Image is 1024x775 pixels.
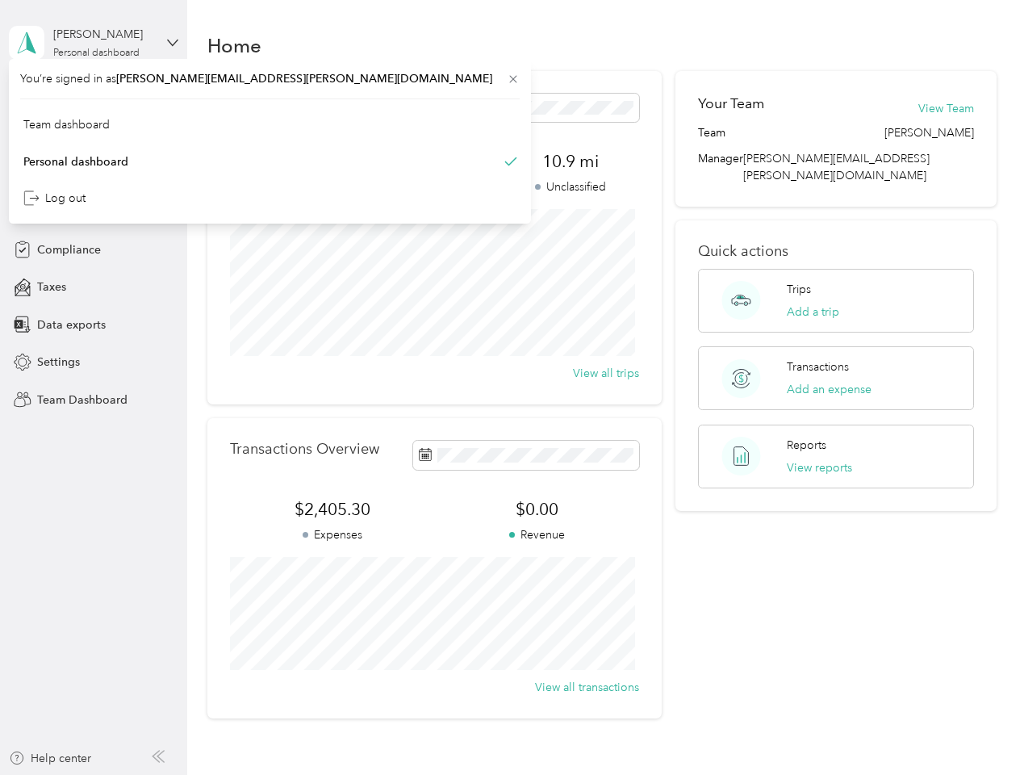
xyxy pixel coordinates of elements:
p: Transactions Overview [230,441,379,458]
p: Revenue [434,526,639,543]
div: Personal dashboard [23,153,128,170]
div: Team dashboard [23,116,110,133]
div: Personal dashboard [53,48,140,58]
button: View all transactions [535,679,639,696]
span: $2,405.30 [230,498,435,521]
div: [PERSON_NAME] [53,26,154,43]
span: Team [698,124,725,141]
span: [PERSON_NAME][EMAIL_ADDRESS][PERSON_NAME][DOMAIN_NAME] [116,72,492,86]
p: Transactions [787,358,849,375]
button: View Team [918,100,974,117]
p: Unclassified [503,178,639,195]
span: Manager [698,150,743,184]
span: 10.9 mi [503,150,639,173]
p: Trips [787,281,811,298]
button: Help center [9,750,91,767]
button: Add a trip [787,304,839,320]
span: Taxes [37,279,66,295]
button: Add an expense [787,381,871,398]
h2: Your Team [698,94,764,114]
p: Expenses [230,526,435,543]
span: $0.00 [434,498,639,521]
p: Quick actions [698,243,973,260]
span: [PERSON_NAME][EMAIL_ADDRESS][PERSON_NAME][DOMAIN_NAME] [743,152,930,182]
iframe: Everlance-gr Chat Button Frame [934,685,1024,775]
p: Reports [787,437,826,454]
h1: Home [207,37,261,54]
span: Settings [37,354,80,371]
div: Log out [23,190,86,207]
span: You’re signed in as [20,70,520,87]
span: [PERSON_NAME] [884,124,974,141]
span: Team Dashboard [37,392,127,408]
button: View all trips [573,365,639,382]
span: Compliance [37,241,101,258]
button: View reports [787,459,852,476]
span: Data exports [37,316,106,333]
